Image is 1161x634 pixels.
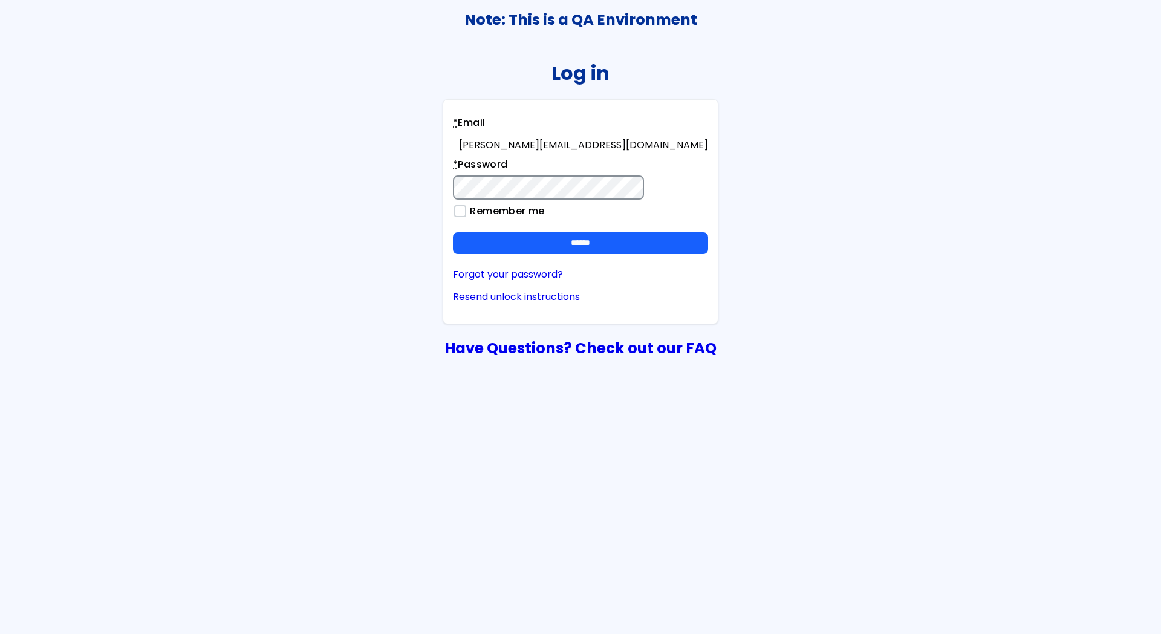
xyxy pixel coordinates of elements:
label: Password [453,157,508,175]
a: Forgot your password? [453,269,708,280]
h2: Log in [551,62,610,84]
a: Have Questions? Check out our FAQ [444,338,717,359]
label: Email [453,116,485,134]
label: Remember me [464,206,544,217]
abbr: required [453,157,458,171]
a: Resend unlock instructions [453,292,708,302]
h3: Note: This is a QA Environment [1,11,1160,28]
div: [PERSON_NAME][EMAIL_ADDRESS][DOMAIN_NAME] [459,140,708,151]
abbr: required [453,116,458,129]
